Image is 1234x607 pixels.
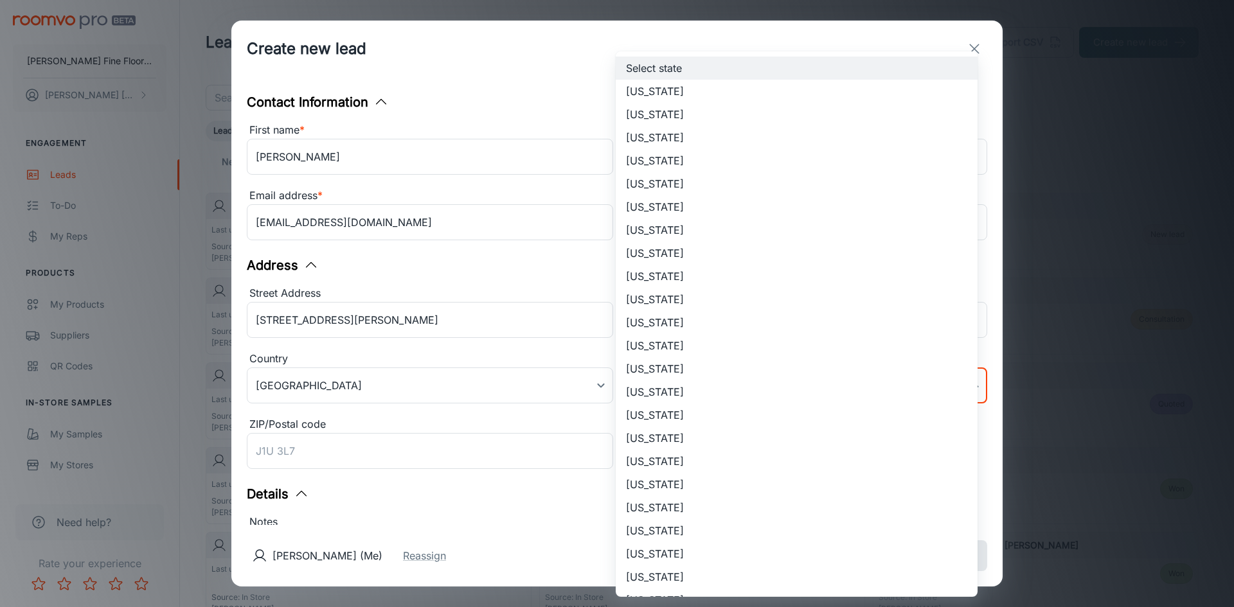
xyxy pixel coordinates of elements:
[616,427,978,450] li: [US_STATE]
[616,288,978,311] li: [US_STATE]
[616,80,978,103] li: [US_STATE]
[616,265,978,288] li: [US_STATE]
[616,357,978,380] li: [US_STATE]
[616,450,978,473] li: [US_STATE]
[616,542,978,565] li: [US_STATE]
[616,403,978,427] li: [US_STATE]
[616,334,978,357] li: [US_STATE]
[616,496,978,519] li: [US_STATE]
[616,57,978,80] li: Select state
[616,103,978,126] li: [US_STATE]
[616,519,978,542] li: [US_STATE]
[616,473,978,496] li: [US_STATE]
[616,380,978,403] li: [US_STATE]
[616,172,978,195] li: [US_STATE]
[616,126,978,149] li: [US_STATE]
[616,149,978,172] li: [US_STATE]
[616,565,978,588] li: [US_STATE]
[616,242,978,265] li: [US_STATE]
[616,218,978,242] li: [US_STATE]
[616,195,978,218] li: [US_STATE]
[616,311,978,334] li: [US_STATE]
